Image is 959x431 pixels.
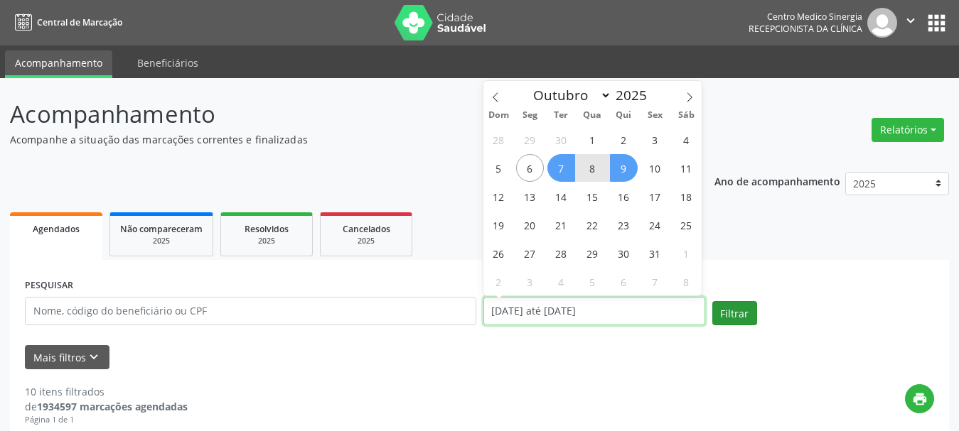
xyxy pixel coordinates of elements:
[673,268,700,295] span: Novembro 8, 2025
[610,239,638,267] span: Outubro 30, 2025
[516,126,544,153] span: Setembro 29, 2025
[5,50,112,78] a: Acompanhamento
[579,268,606,295] span: Novembro 5, 2025
[514,111,545,120] span: Seg
[924,11,949,36] button: apps
[483,111,515,120] span: Dom
[547,211,575,239] span: Outubro 21, 2025
[547,182,575,210] span: Outubro 14, 2025
[516,211,544,239] span: Outubro 20, 2025
[610,154,638,182] span: Outubro 9, 2025
[673,211,700,239] span: Outubro 25, 2025
[611,86,658,104] input: Year
[25,345,109,370] button: Mais filtroskeyboard_arrow_down
[245,223,289,235] span: Resolvidos
[579,182,606,210] span: Outubro 15, 2025
[545,111,577,120] span: Ter
[516,239,544,267] span: Outubro 27, 2025
[25,399,188,414] div: de
[749,23,862,35] span: Recepcionista da clínica
[485,154,513,182] span: Outubro 5, 2025
[516,182,544,210] span: Outubro 13, 2025
[547,239,575,267] span: Outubro 28, 2025
[610,211,638,239] span: Outubro 23, 2025
[343,223,390,235] span: Cancelados
[867,8,897,38] img: img
[25,297,476,325] input: Nome, código do beneficiário ou CPF
[670,111,702,120] span: Sáb
[579,154,606,182] span: Outubro 8, 2025
[547,268,575,295] span: Novembro 4, 2025
[641,126,669,153] span: Outubro 3, 2025
[872,118,944,142] button: Relatórios
[485,126,513,153] span: Setembro 28, 2025
[641,211,669,239] span: Outubro 24, 2025
[485,182,513,210] span: Outubro 12, 2025
[610,182,638,210] span: Outubro 16, 2025
[579,211,606,239] span: Outubro 22, 2025
[483,297,705,325] input: Selecione um intervalo
[905,384,934,413] button: print
[749,11,862,23] div: Centro Medico Sinergia
[127,50,208,75] a: Beneficiários
[641,154,669,182] span: Outubro 10, 2025
[120,223,203,235] span: Não compareceram
[10,11,122,34] a: Central de Marcação
[485,211,513,239] span: Outubro 19, 2025
[10,132,668,147] p: Acompanhe a situação das marcações correntes e finalizadas
[547,126,575,153] span: Setembro 30, 2025
[714,172,840,190] p: Ano de acompanhamento
[516,154,544,182] span: Outubro 6, 2025
[120,236,203,246] div: 2025
[712,301,757,325] button: Filtrar
[527,85,612,105] select: Month
[579,126,606,153] span: Outubro 1, 2025
[25,384,188,399] div: 10 itens filtrados
[673,126,700,153] span: Outubro 4, 2025
[673,182,700,210] span: Outubro 18, 2025
[639,111,670,120] span: Sex
[577,111,608,120] span: Qua
[673,154,700,182] span: Outubro 11, 2025
[903,13,918,28] i: 
[331,236,402,246] div: 2025
[579,239,606,267] span: Outubro 29, 2025
[485,268,513,295] span: Novembro 2, 2025
[37,400,188,413] strong: 1934597 marcações agendadas
[897,8,924,38] button: 
[10,97,668,132] p: Acompanhamento
[37,16,122,28] span: Central de Marcação
[641,182,669,210] span: Outubro 17, 2025
[231,236,302,246] div: 2025
[912,391,928,407] i: print
[641,239,669,267] span: Outubro 31, 2025
[25,275,73,297] label: PESQUISAR
[610,268,638,295] span: Novembro 6, 2025
[33,223,80,235] span: Agendados
[608,111,639,120] span: Qui
[610,126,638,153] span: Outubro 2, 2025
[86,349,102,365] i: keyboard_arrow_down
[485,239,513,267] span: Outubro 26, 2025
[673,239,700,267] span: Novembro 1, 2025
[641,268,669,295] span: Novembro 7, 2025
[547,154,575,182] span: Outubro 7, 2025
[516,268,544,295] span: Novembro 3, 2025
[25,414,188,426] div: Página 1 de 1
